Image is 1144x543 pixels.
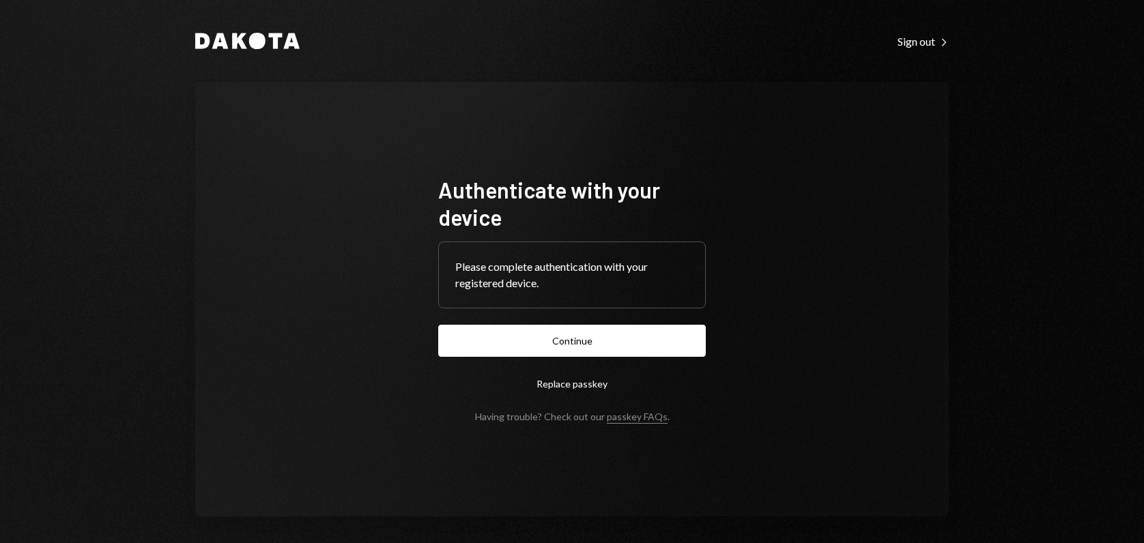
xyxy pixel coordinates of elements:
button: Replace passkey [438,368,706,400]
a: Sign out [898,33,949,48]
div: Please complete authentication with your registered device. [455,259,689,291]
h1: Authenticate with your device [438,176,706,231]
div: Sign out [898,35,949,48]
div: Having trouble? Check out our . [475,411,670,422]
a: passkey FAQs [607,411,668,424]
button: Continue [438,325,706,357]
